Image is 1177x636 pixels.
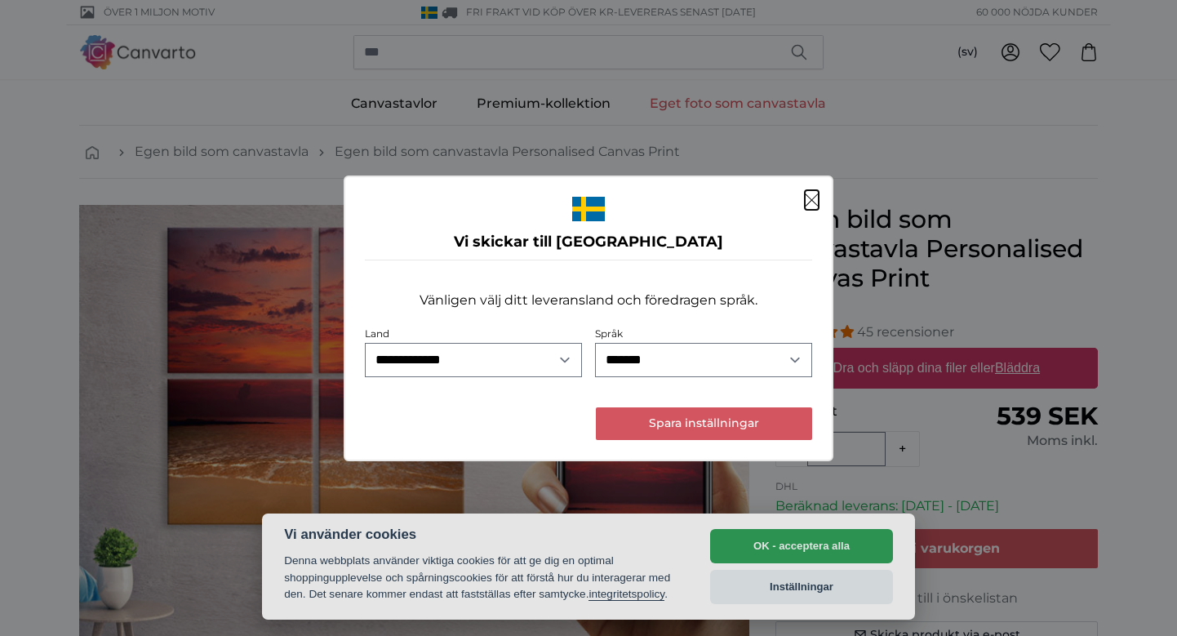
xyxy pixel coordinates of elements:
[596,407,812,440] button: Spara inställningar
[365,231,812,254] h4: Vi skickar till [GEOGRAPHIC_DATA]
[365,327,389,340] label: Land
[572,197,605,221] img: Sverige
[805,190,819,210] button: Stäng
[420,291,757,310] p: Vänligen välj ditt leveransland och föredragen språk.
[595,327,623,340] label: Språk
